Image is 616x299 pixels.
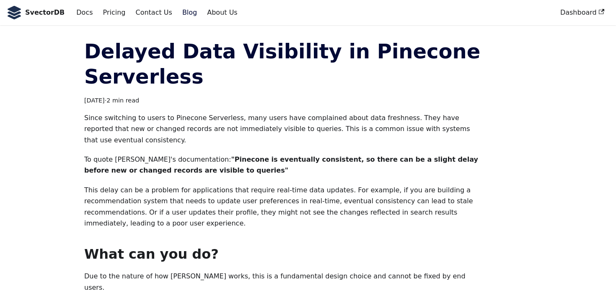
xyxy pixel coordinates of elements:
[84,96,486,106] div: · 2 min read
[7,6,65,19] a: SvectorDB LogoSvectorDB LogoSvectorDB
[130,5,177,20] a: Contact Us
[84,246,486,262] h2: What can you do?
[84,271,486,293] p: Due to the nature of how [PERSON_NAME] works, this is a fundamental design choice and cannot be f...
[84,155,478,174] strong: "Pinecone is eventually consistent, so there can be a slight delay before new or changed records ...
[71,5,98,20] a: Docs
[177,5,202,20] a: Blog
[7,6,22,19] img: SvectorDB Logo
[202,5,242,20] a: About Us
[84,154,486,176] p: To quote [PERSON_NAME]'s documentation:
[555,5,609,20] a: Dashboard
[98,5,131,20] a: Pricing
[84,39,480,88] a: Delayed Data Visibility in Pinecone Serverless
[84,113,486,146] p: Since switching to users to Pinecone Serverless, many users have complained about data freshness....
[25,7,65,18] b: SvectorDB
[84,185,486,229] p: This delay can be a problem for applications that require real-time data updates. For example, if...
[84,97,105,104] time: [DATE]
